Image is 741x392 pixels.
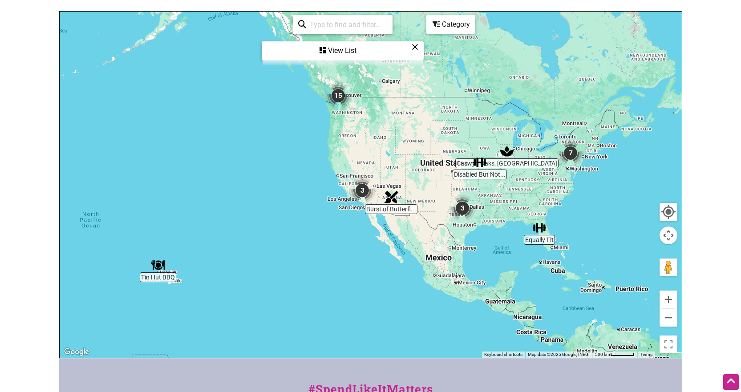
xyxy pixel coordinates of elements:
[306,16,387,33] input: Type to find and filter...
[262,41,424,60] div: See a list of the visible businesses
[473,156,486,169] div: Disabled But Not Really
[427,16,474,33] div: Category
[426,15,475,34] div: Filter by category
[660,226,677,244] button: Map camera controls
[263,42,423,59] div: View List
[660,309,677,327] button: Zoom out
[349,177,376,204] div: 3
[528,352,590,357] span: Map data ©2025 Google, INEGI
[595,352,610,357] span: 500 km
[62,346,91,358] a: Open this area in Google Maps (opens a new window)
[640,352,652,357] a: Terms (opens in new tab)
[660,259,677,276] button: Drag Pegman onto the map to open Street View
[151,259,165,272] div: Tin Hut BBQ
[592,352,637,358] button: Map Scale: 500 km per 51 pixels
[385,190,398,204] div: Burst of Butterflies Create & Paint Studio
[660,291,677,308] button: Zoom in
[533,221,546,234] div: Equally Fit
[484,352,522,358] button: Keyboard shortcuts
[557,140,584,166] div: 7
[449,195,476,222] div: 3
[62,346,91,358] img: Google
[659,335,678,354] button: Toggle fullscreen view
[660,203,677,221] button: Your Location
[293,15,393,34] div: Type to search and filter
[325,82,352,109] div: 15
[723,374,739,390] div: Scroll Back to Top
[500,145,514,158] div: Caswyn Oaks, LMT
